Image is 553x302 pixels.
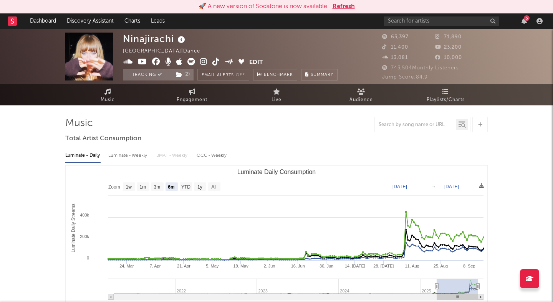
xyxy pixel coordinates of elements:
span: 10,000 [435,55,462,60]
text: 1y [197,184,202,190]
span: Playlists/Charts [427,95,465,105]
input: Search for artists [384,16,499,26]
button: Tracking [123,69,171,80]
a: Live [234,84,319,105]
button: Refresh [333,2,355,11]
text: 2. Jun [263,264,275,268]
text: 3m [154,184,161,190]
span: Benchmark [264,71,293,80]
input: Search by song name or URL [375,122,456,128]
a: Dashboard [25,13,61,29]
text: 7. Apr [150,264,161,268]
text: Luminate Daily Streams [71,204,76,252]
text: Luminate Daily Consumption [237,169,316,175]
a: Music [65,84,150,105]
text: YTD [181,184,190,190]
span: Live [272,95,281,105]
text: 1w [126,184,132,190]
button: Email AlertsOff [197,69,249,80]
div: Ninajirachi [123,33,187,45]
text: All [211,184,216,190]
span: Music [101,95,115,105]
text: 1m [140,184,146,190]
button: 5 [522,18,527,24]
span: Engagement [177,95,207,105]
a: Discovery Assistant [61,13,119,29]
span: 743,504 Monthly Listeners [382,66,459,71]
span: Summary [311,73,333,77]
div: 5 [524,15,530,21]
text: 11. Aug [405,264,419,268]
text: Zoom [108,184,120,190]
a: Charts [119,13,146,29]
button: Edit [249,58,263,67]
span: 11,400 [382,45,408,50]
div: Luminate - Weekly [108,149,149,162]
text: 200k [80,234,89,239]
text: 19. May [233,264,249,268]
text: 30. Jun [320,264,333,268]
a: Engagement [150,84,234,105]
text: 16. Jun [291,264,305,268]
button: Summary [301,69,338,80]
a: Playlists/Charts [403,84,488,105]
div: Luminate - Daily [65,149,101,162]
text: 24. Mar [119,264,134,268]
span: ( 2 ) [171,69,194,80]
text: 6m [168,184,174,190]
span: 71,890 [435,34,462,39]
text: [DATE] [392,184,407,189]
span: Total Artist Consumption [65,134,141,143]
div: [GEOGRAPHIC_DATA] | Dance [123,47,209,56]
a: Benchmark [253,69,297,80]
text: 28. [DATE] [373,264,394,268]
text: 21. Apr [177,264,190,268]
text: → [431,184,436,189]
button: (2) [171,69,194,80]
a: Audience [319,84,403,105]
a: Leads [146,13,170,29]
span: Jump Score: 84.9 [382,75,428,80]
span: 13,081 [382,55,408,60]
text: [DATE] [444,184,459,189]
text: 25. Aug [434,264,448,268]
span: Audience [349,95,373,105]
span: 63,397 [382,34,409,39]
text: 8. Sep [463,264,475,268]
text: 0 [87,256,89,260]
div: 🚀 A new version of Sodatone is now available. [199,2,329,11]
div: OCC - Weekly [197,149,227,162]
text: 400k [80,213,89,217]
em: Off [236,73,245,77]
text: 14. [DATE] [345,264,365,268]
text: 5. May [206,264,219,268]
span: 23,200 [435,45,462,50]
